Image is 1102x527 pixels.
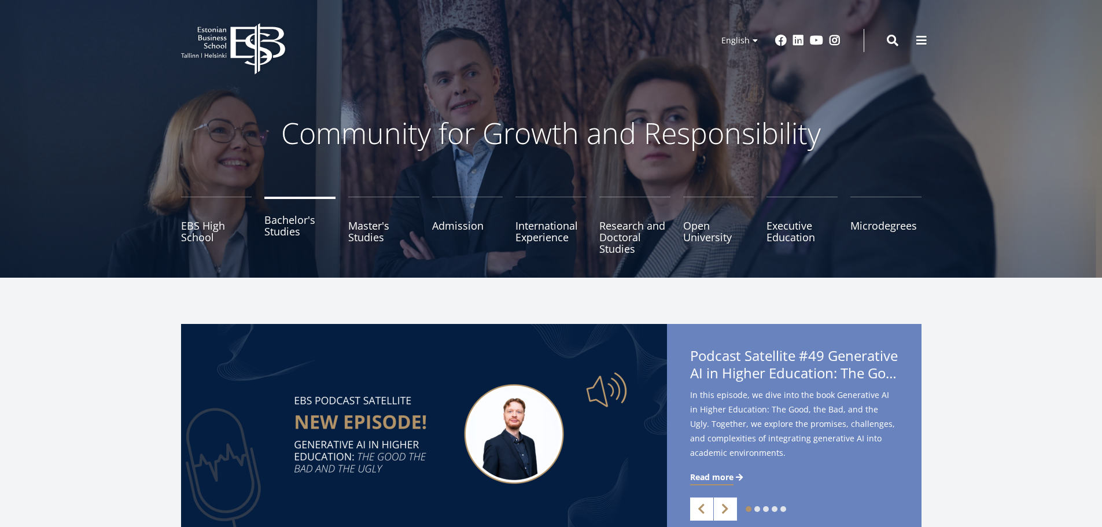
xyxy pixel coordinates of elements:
span: Read more [690,471,734,483]
a: Facebook [775,35,787,46]
a: Master's Studies [348,197,419,255]
a: Open University [683,197,754,255]
a: 3 [763,506,769,512]
a: Youtube [810,35,823,46]
a: Microdegrees [850,197,922,255]
a: Research and Doctoral Studies [599,197,670,255]
a: Linkedin [793,35,804,46]
a: Instagram [829,35,841,46]
a: Read more [690,471,745,483]
a: 1 [746,506,751,512]
span: AI in Higher Education: The Good, the Bad, and the Ugly [690,364,898,382]
p: Community for Growth and Responsibility [245,116,858,150]
a: 5 [780,506,786,512]
span: Podcast Satellite #49 Generative [690,347,898,385]
a: 2 [754,506,760,512]
a: Next [714,497,737,521]
a: EBS High School [181,197,252,255]
a: Previous [690,497,713,521]
a: 4 [772,506,777,512]
a: International Experience [515,197,587,255]
a: Bachelor's Studies [264,197,336,255]
a: Executive Education [766,197,838,255]
a: Admission [432,197,503,255]
span: In this episode, we dive into the book Generative AI in Higher Education: The Good, the Bad, and ... [690,388,898,460]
